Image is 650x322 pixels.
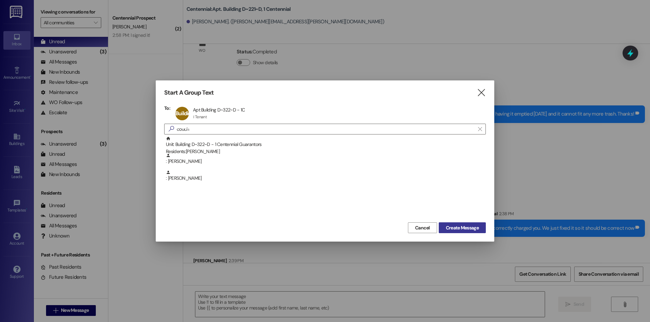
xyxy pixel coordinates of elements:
i:  [166,125,177,132]
div: : [PERSON_NAME] [166,170,486,182]
i:  [478,126,482,132]
button: Create Message [439,222,486,233]
span: Cancel [415,224,430,231]
div: : [PERSON_NAME] [166,153,486,165]
div: Unit: Building D~322~D - 1 Centennial Guarantors [166,136,486,155]
h3: Start A Group Text [164,89,214,97]
span: Building D~322~D [175,110,196,130]
div: Apt Building D~322~D - 1C [193,107,245,113]
input: Search for any contact or apartment [177,124,475,134]
div: : [PERSON_NAME] [164,153,486,170]
button: Cancel [408,222,437,233]
div: 1 Tenant [193,114,207,120]
div: Unit: Building D~322~D - 1 Centennial GuarantorsResidents:[PERSON_NAME] [164,136,486,153]
h3: To: [164,105,170,111]
div: Residents: [PERSON_NAME] [166,148,486,155]
span: Create Message [446,224,479,231]
i:  [477,89,486,96]
button: Clear text [475,124,485,134]
div: : [PERSON_NAME] [164,170,486,187]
